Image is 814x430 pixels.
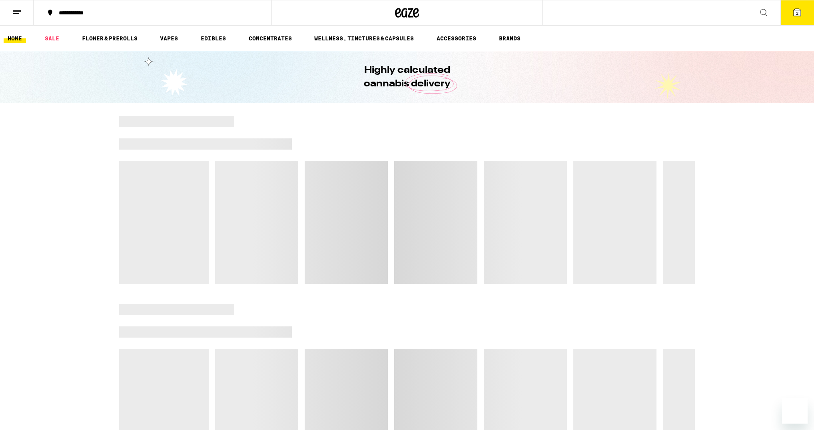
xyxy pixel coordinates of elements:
button: 2 [780,0,814,25]
a: SALE [41,34,63,43]
a: FLOWER & PREROLLS [78,34,142,43]
iframe: Button to launch messaging window [782,398,808,424]
h1: Highly calculated cannabis delivery [341,64,473,91]
a: CONCENTRATES [245,34,296,43]
span: 2 [796,11,798,16]
a: HOME [4,34,26,43]
a: EDIBLES [197,34,230,43]
a: VAPES [156,34,182,43]
a: WELLNESS, TINCTURES & CAPSULES [310,34,418,43]
a: ACCESSORIES [433,34,480,43]
a: BRANDS [495,34,525,43]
